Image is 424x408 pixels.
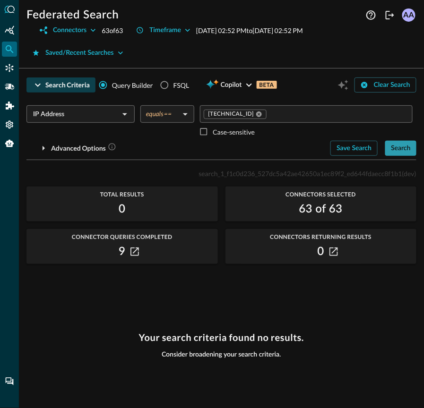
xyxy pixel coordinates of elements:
button: Saved/Recent Searches [26,45,129,60]
button: Logout [382,8,398,23]
p: Case-sensitive [213,127,255,137]
div: AA [402,8,415,22]
h2: 0 [119,202,125,217]
div: [TECHNICAL_ID] [204,110,267,119]
div: Pipelines [2,79,17,94]
div: Settings [2,117,17,132]
button: Help [363,8,379,23]
div: FSQL [173,80,190,90]
h3: Your search criteria found no results. [139,332,304,343]
h2: 63 of 63 [299,202,343,217]
span: search_1_f1c0d236_527dc5a42ae42650a1ec89f2_ed644fdaecc8f1b1 [199,170,402,178]
span: Copilot [221,79,242,91]
p: 63 of 63 [102,25,123,35]
span: == [164,110,172,118]
h2: 9 [119,244,125,259]
button: Search Criteria [26,77,95,93]
input: Select an Entity [29,108,116,120]
div: Addons [2,98,17,113]
p: BETA [257,81,277,89]
button: Connectors [34,23,102,38]
span: Total Results [26,191,218,198]
span: [TECHNICAL_ID] [208,110,254,118]
button: Advanced Options [26,141,122,156]
div: Summary Insights [2,23,17,38]
input: Value [268,108,408,120]
span: Connectors Returning Results [225,234,417,240]
div: Query Agent [2,136,17,151]
button: Timeframe [130,23,196,38]
div: equals [146,110,179,118]
p: [DATE] 02:52 PM to [DATE] 02:52 PM [196,25,303,35]
h1: Federated Search [26,8,119,23]
span: (dev) [402,170,416,178]
button: Save Search [330,141,378,156]
span: equals [146,110,164,118]
button: Search [385,141,416,156]
span: Connector Queries Completed [26,234,218,240]
span: Query Builder [112,80,153,90]
div: Advanced Options [51,143,116,154]
button: Open [118,108,131,121]
div: Federated Search [2,42,17,57]
button: Clear Search [355,77,416,93]
span: Consider broadening your search criteria. [162,351,281,359]
button: CopilotBETA [200,77,282,93]
span: Connectors Selected [225,191,417,198]
div: Chat [2,374,17,389]
h2: 0 [318,244,324,259]
div: Connectors [2,60,17,76]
